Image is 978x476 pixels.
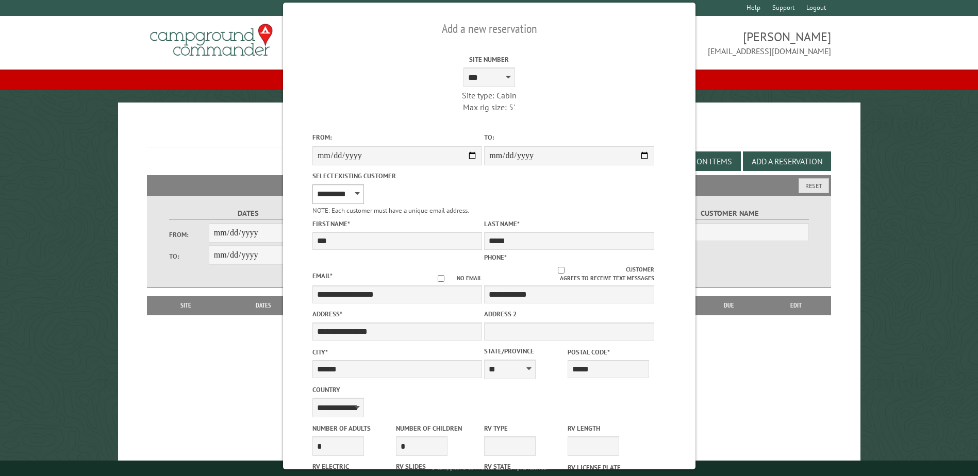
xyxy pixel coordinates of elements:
[425,274,482,283] label: No email
[652,151,741,171] button: Edit Add-on Items
[312,132,482,142] label: From:
[312,219,482,229] label: First Name
[312,385,482,395] label: Country
[395,423,477,433] label: Number of Children
[312,271,332,280] label: Email
[496,267,626,274] input: Customer agrees to receive text messages
[799,178,829,193] button: Reset
[312,171,482,181] label: Select existing customer
[431,465,548,471] small: © Campground Commander LLC. All rights reserved.
[568,463,649,472] label: RV License Plate
[484,423,566,433] label: RV Type
[697,296,761,315] th: Due
[152,296,219,315] th: Site
[169,208,326,219] label: Dates
[312,462,393,471] label: RV Electric
[312,19,666,39] h2: Add a new reservation
[312,423,393,433] label: Number of Adults
[484,219,654,229] label: Last Name
[312,347,482,357] label: City
[147,175,831,195] h2: Filters
[484,346,566,356] label: State/Province
[312,309,482,319] label: Address
[147,20,276,60] img: Campground Commander
[761,296,831,315] th: Edit
[404,90,574,101] div: Site type: Cabin
[651,208,808,219] label: Customer Name
[147,119,831,147] h1: Reservations
[484,462,566,471] label: RV State
[484,265,654,283] label: Customer agrees to receive text messages
[425,275,457,282] input: No email
[568,347,649,357] label: Postal Code
[568,423,649,433] label: RV Length
[220,296,308,315] th: Dates
[484,132,654,142] label: To:
[312,206,469,215] small: NOTE: Each customer must have a unique email address.
[404,55,574,64] label: Site Number
[404,101,574,113] div: Max rig size: 5'
[484,253,507,262] label: Phone
[169,230,208,240] label: From:
[395,462,477,471] label: RV Slides
[743,151,831,171] button: Add a Reservation
[484,309,654,319] label: Address 2
[169,251,208,261] label: To:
